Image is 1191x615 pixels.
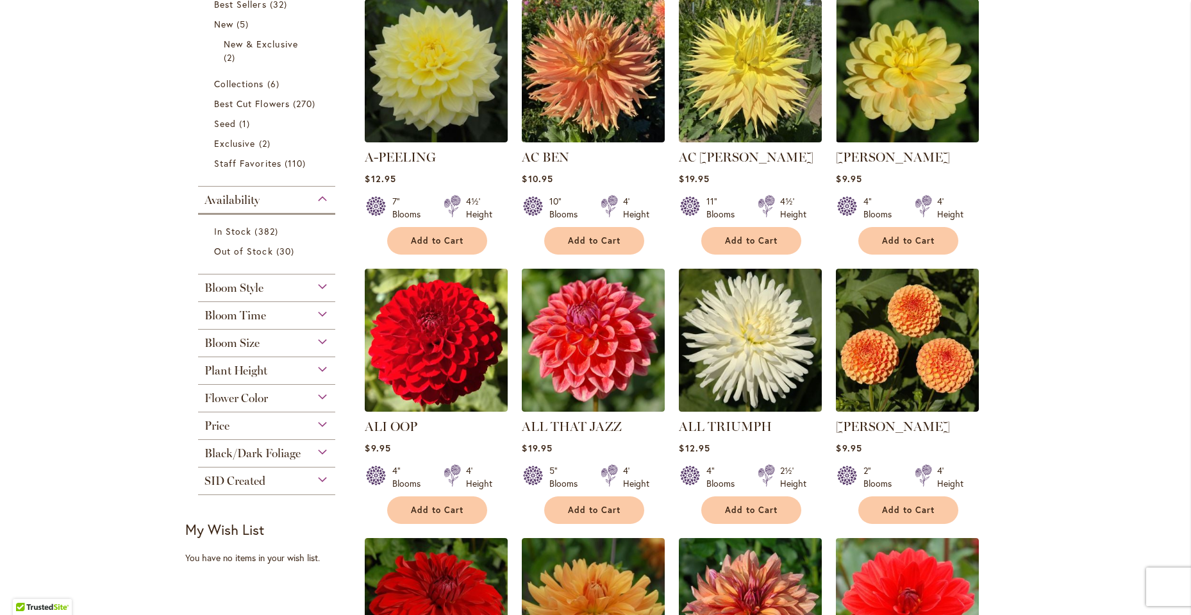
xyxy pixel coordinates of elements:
span: Out of Stock [214,245,273,257]
a: AC BEN [522,149,569,165]
button: Add to Cart [701,227,801,255]
div: 4" Blooms [392,464,428,490]
img: ALL THAT JAZZ [522,269,665,412]
span: Add to Cart [725,235,778,246]
img: AMBER QUEEN [836,269,979,412]
span: 6 [267,77,283,90]
span: Collections [214,78,264,90]
a: ALL THAT JAZZ [522,419,622,434]
a: ALI OOP [365,402,508,414]
span: 1 [239,117,253,130]
span: $19.95 [522,442,552,454]
button: Add to Cart [701,496,801,524]
a: ALL TRIUMPH [679,419,772,434]
a: ALI OOP [365,419,417,434]
span: Black/Dark Foliage [204,446,301,460]
a: ALL THAT JAZZ [522,402,665,414]
a: AC BEN [522,133,665,145]
div: 4½' Height [466,195,492,221]
span: 30 [276,244,297,258]
div: 2½' Height [780,464,806,490]
span: $12.95 [365,173,396,185]
span: $9.95 [365,442,390,454]
a: [PERSON_NAME] [836,149,950,165]
span: 2 [259,137,274,150]
span: Staff Favorites [214,157,281,169]
span: Add to Cart [882,505,935,516]
a: AHOY MATEY [836,133,979,145]
a: Out of Stock 30 [214,244,322,258]
button: Add to Cart [544,227,644,255]
div: 4' Height [937,195,963,221]
div: 4' Height [623,195,649,221]
span: Plant Height [204,364,267,378]
a: A-PEELING [365,149,436,165]
div: 7" Blooms [392,195,428,221]
span: SID Created [204,474,265,488]
span: 382 [254,224,281,238]
a: New [214,17,322,31]
a: AC [PERSON_NAME] [679,149,813,165]
a: Seed [214,117,322,130]
button: Add to Cart [858,496,958,524]
div: 2" Blooms [863,464,899,490]
span: 5 [237,17,252,31]
span: Bloom Style [204,281,263,295]
span: Add to Cart [411,505,463,516]
a: A-Peeling [365,133,508,145]
span: Add to Cart [725,505,778,516]
div: 4½' Height [780,195,806,221]
span: 270 [293,97,319,110]
a: ALL TRIUMPH [679,402,822,414]
a: In Stock 382 [214,224,322,238]
span: Add to Cart [411,235,463,246]
button: Add to Cart [544,496,644,524]
img: ALI OOP [365,269,508,412]
span: Bloom Time [204,308,266,323]
span: $9.95 [836,442,862,454]
span: 2 [224,51,238,64]
button: Add to Cart [858,227,958,255]
div: 4' Height [937,464,963,490]
div: 4" Blooms [706,464,742,490]
span: Exclusive [214,137,255,149]
span: New & Exclusive [224,38,298,50]
a: Collections [214,77,322,90]
span: Add to Cart [568,235,620,246]
span: $10.95 [522,173,553,185]
div: 5" Blooms [549,464,585,490]
button: Add to Cart [387,496,487,524]
span: $9.95 [836,173,862,185]
strong: My Wish List [185,520,264,539]
span: 110 [285,156,309,170]
a: [PERSON_NAME] [836,419,950,434]
button: Add to Cart [387,227,487,255]
a: AC Jeri [679,133,822,145]
a: Staff Favorites [214,156,322,170]
span: Best Cut Flowers [214,97,290,110]
span: $12.95 [679,442,710,454]
span: Add to Cart [882,235,935,246]
span: Seed [214,117,236,130]
a: Best Cut Flowers [214,97,322,110]
span: New [214,18,233,30]
iframe: Launch Accessibility Center [10,569,46,605]
div: You have no items in your wish list. [185,552,356,564]
div: 4' Height [466,464,492,490]
span: Flower Color [204,391,268,405]
a: New &amp; Exclusive [224,37,313,64]
div: 4" Blooms [863,195,899,221]
a: Exclusive [214,137,322,150]
span: Add to Cart [568,505,620,516]
span: $19.95 [679,173,709,185]
span: Bloom Size [204,336,260,350]
span: Availability [204,193,260,207]
a: AMBER QUEEN [836,402,979,414]
span: Price [204,419,229,433]
img: ALL TRIUMPH [679,269,822,412]
div: 4' Height [623,464,649,490]
div: 11" Blooms [706,195,742,221]
span: In Stock [214,225,251,237]
div: 10" Blooms [549,195,585,221]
